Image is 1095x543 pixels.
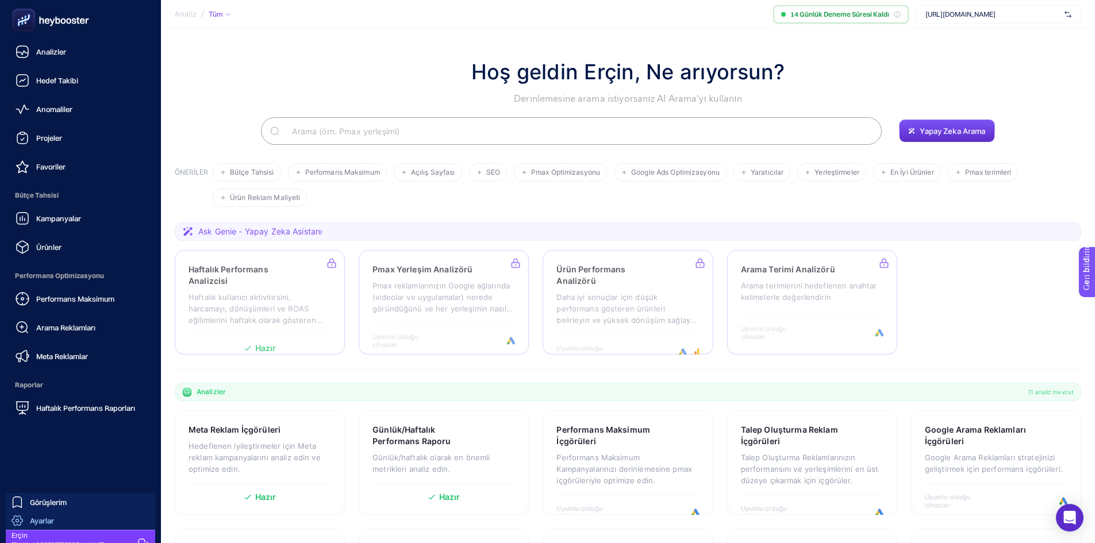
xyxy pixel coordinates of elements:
font: Hazır [439,492,460,502]
font: Tüm [209,10,223,18]
font: Yapay Zeka Arama [920,126,985,136]
font: Bütçe Tahsisi [15,191,59,199]
font: Talep Oluşturma Reklam İçgörüleri [741,425,838,446]
font: Arama Reklamları [36,323,95,332]
font: Hazır [255,492,276,502]
font: Haftalık Performans Raporları [36,403,135,413]
font: Google Arama Reklamları stratejinizi geliştirmek için performans içgörüleri. [925,453,1063,473]
a: Performans Maksimum İçgörüleriPerformans Maksimum Kampanyalarınızı derinlemesine pmax içgörüleriy... [543,410,713,515]
font: 14 Günlük Deneme Süresi Kaldı [790,10,889,18]
font: Performans Maksimum Kampanyalarınızı derinlemesine pmax içgörüleriyle optimize edin. [556,453,692,485]
font: Ayarlar [30,516,54,525]
font: Yerleştirmeler [814,168,859,176]
font: Pmax terimleri [965,168,1012,176]
a: Haftalık Performans Raporları [9,396,152,419]
font: Ürün Reklam Maliyeti [230,193,300,202]
font: Ürünler [36,242,62,252]
font: Raporlar [15,380,43,389]
font: Açılış Sayfası [411,168,455,176]
a: Performans Maksimum [9,287,152,310]
a: Anomaliler [9,98,152,121]
font: Hedef Takibi [36,76,78,85]
font: Analiz [175,9,197,18]
a: Hedef Takibi [9,69,152,92]
font: SEO [486,168,500,176]
a: Projeler [9,126,152,149]
font: Hedeflenen iyileştirmeler için Meta reklam kampanyalarını analiz edin ve optimize edin. [189,441,321,473]
font: En İyi Ürünler [890,168,934,176]
font: Performans Maksimum İçgörüleri [556,425,650,446]
a: Arama Terimi AnalizörüArama terimlerini hedeflenen anahtar kelimelerle değerlendirinUyumlu olduğu... [727,250,897,355]
font: Performans Maksimum [36,294,114,303]
font: Projeler [36,133,62,143]
div: Intercom Messenger'ı açın [1056,504,1084,532]
font: Performans Maksimum [305,168,380,176]
font: Derinlemesine arama istiyorsanız AI Arama'yı kullanın [514,94,742,103]
font: Erçin [11,531,28,540]
font: Günlük/haftalık olarak en önemli metrikleri analiz edin. [372,453,490,473]
a: Meta Reklam İçgörüleriHedeflenen iyileştirmeler için Meta reklam kampanyalarını analiz edin ve op... [175,410,345,515]
font: Meta Reklamlar [36,352,88,361]
input: Aramak [283,115,873,147]
font: Yaratıcılar [751,168,783,176]
font: [URL][DOMAIN_NAME] [925,10,996,18]
font: Google Ads Optimizasyonu [631,168,720,176]
a: Haftalık Performans AnalizcisiHaftalık kullanıcı aktivitesini, harcamayı, dönüşümleri ve ROAS eği... [175,250,345,355]
img: svg%3e [1065,9,1071,20]
font: Günlük/Haftalık Performans Raporu [372,425,451,446]
font: 11 analiz mevcut [1028,388,1074,395]
font: Kampanyalar [36,214,81,223]
font: Talep Oluşturma Reklamlarınızın performansını ve yerleşimlerini en üst düzeye çıkarmak için içgör... [741,453,879,485]
font: Hoş geldin Erçin, Ne arıyorsun? [471,59,785,84]
font: Performans Optimizasyonu [15,271,104,280]
a: Ayarlar [6,511,155,530]
a: Arama Reklamları [9,316,152,339]
a: Günlük/Haftalık Performans RaporuGünlük/haftalık olarak en önemli metrikleri analiz edin.Hazır [359,410,529,515]
font: / [201,9,204,18]
a: Görüşlerim [6,493,155,511]
a: Ürün Performans AnalizörüDaha iyi sonuçlar için düşük performans gösteren ürünleri belirleyin ve ... [543,250,713,355]
font: Analizler [36,47,66,56]
font: ÖNERİLER [175,168,208,176]
a: Pmax Yerleşim AnalizörüPmax reklamlarınızın Google ağlarında (videolar ve uygulamalar) nerede gör... [359,250,529,355]
font: Favoriler [36,162,66,171]
font: Bütçe Tahsisi [230,168,274,176]
font: Pmax Optimizasyonu [531,168,600,176]
font: Görüşlerim [30,498,67,507]
a: Ürünler [9,236,152,259]
font: Analizler [197,387,226,396]
a: Analizler [9,40,152,63]
font: Meta Reklam İçgörüleri [189,425,281,434]
font: Uyumlu olduğu cihazlar: [741,505,786,521]
a: Talep Oluşturma Reklam İçgörüleriTalep Oluşturma Reklamlarınızın performansını ve yerleşimlerini ... [727,410,897,515]
a: Kampanyalar [9,207,152,230]
font: Uyumlu olduğu cihazlar: [556,505,602,521]
font: Google Arama Reklamları İçgörüleri [925,425,1026,446]
a: Google Arama Reklamları İçgörüleriGoogle Arama Reklamları stratejinizi geliştirmek için performan... [911,410,1081,515]
font: Anomaliler [36,105,72,114]
a: Meta Reklamlar [9,345,152,368]
font: Uyumlu olduğu cihazlar: [925,493,970,509]
font: Geri bildirim [7,3,53,12]
a: Favoriler [9,155,152,178]
font: Ask Genie - Yapay Zeka Asistanı [198,226,322,236]
button: Yapay Zeka Arama [899,120,994,143]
